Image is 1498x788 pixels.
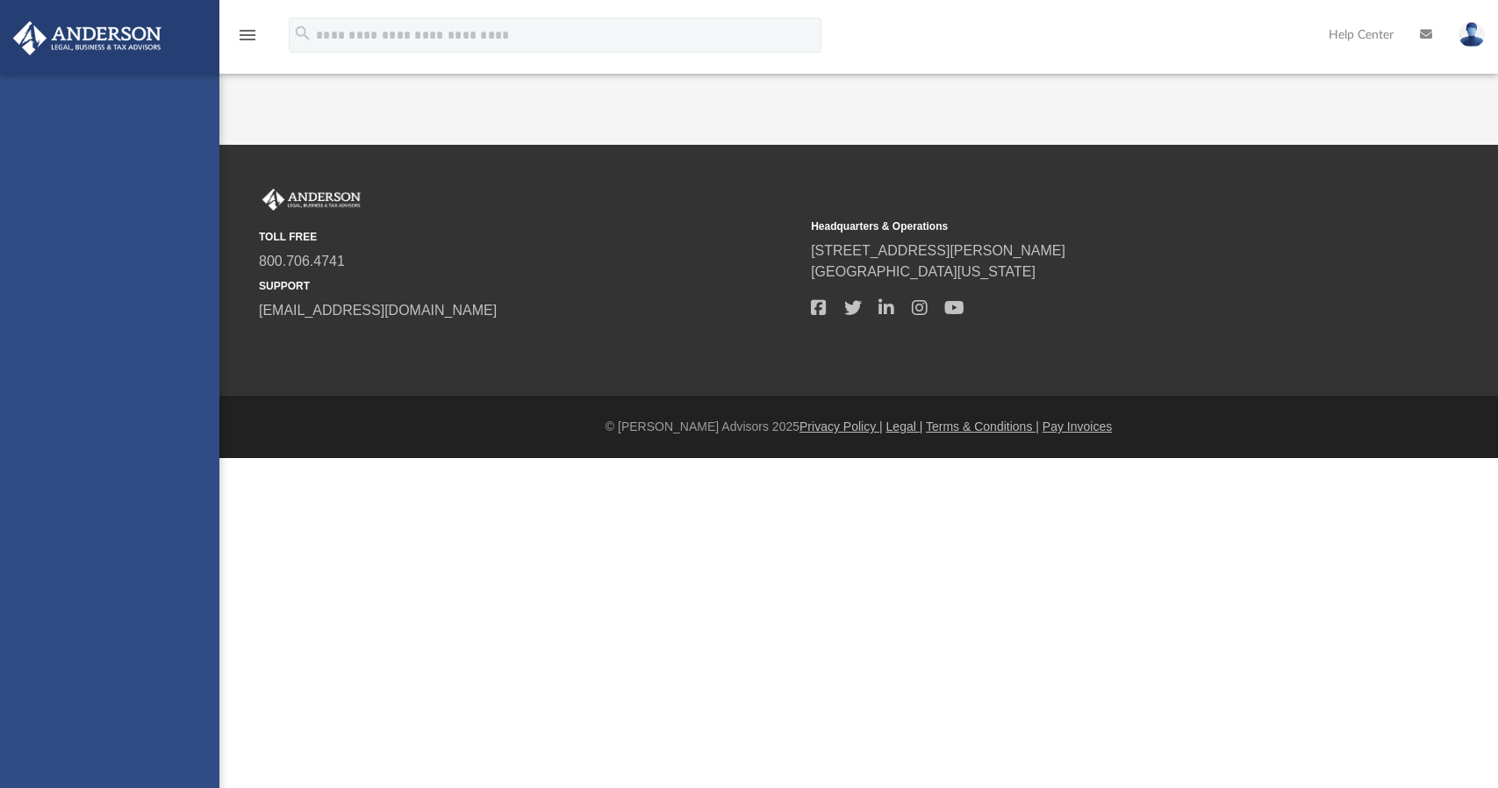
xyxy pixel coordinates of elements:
[259,189,364,211] img: Anderson Advisors Platinum Portal
[886,419,923,433] a: Legal |
[8,21,167,55] img: Anderson Advisors Platinum Portal
[259,278,799,294] small: SUPPORT
[259,229,799,245] small: TOLL FREE
[926,419,1039,433] a: Terms & Conditions |
[811,264,1036,279] a: [GEOGRAPHIC_DATA][US_STATE]
[811,243,1065,258] a: [STREET_ADDRESS][PERSON_NAME]
[259,254,345,269] a: 800.706.4741
[1459,22,1485,47] img: User Pic
[237,33,258,46] a: menu
[1043,419,1112,433] a: Pay Invoices
[237,25,258,46] i: menu
[259,303,497,318] a: [EMAIL_ADDRESS][DOMAIN_NAME]
[799,419,883,433] a: Privacy Policy |
[811,218,1351,234] small: Headquarters & Operations
[293,24,312,43] i: search
[219,418,1498,436] div: © [PERSON_NAME] Advisors 2025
